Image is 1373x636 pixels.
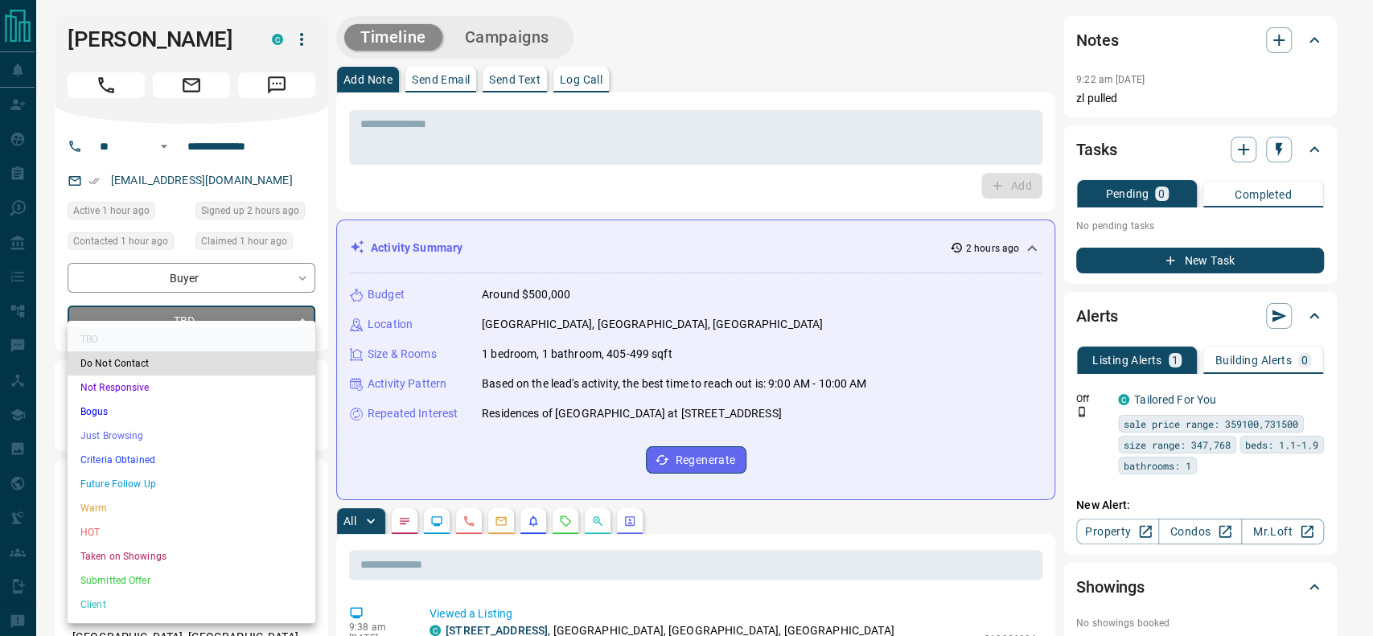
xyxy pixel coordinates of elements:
[68,496,315,520] li: Warm
[68,375,315,400] li: Not Responsive
[68,400,315,424] li: Bogus
[68,568,315,593] li: Submitted Offer
[68,544,315,568] li: Taken on Showings
[68,351,315,375] li: Do Not Contact
[68,424,315,448] li: Just Browsing
[68,472,315,496] li: Future Follow Up
[68,593,315,617] li: Client
[68,520,315,544] li: HOT
[68,448,315,472] li: Criteria Obtained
